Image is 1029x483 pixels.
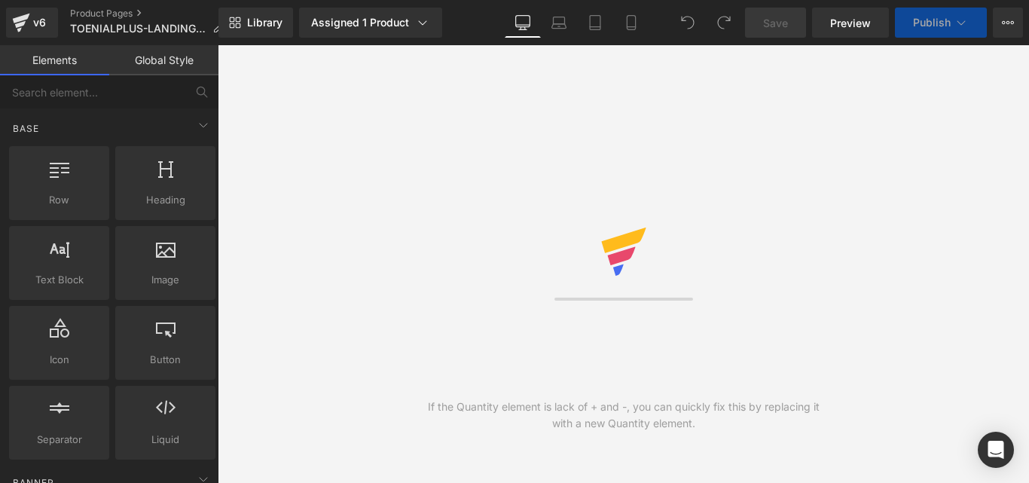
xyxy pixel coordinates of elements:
[30,13,49,32] div: v6
[830,15,871,31] span: Preview
[6,8,58,38] a: v6
[913,17,951,29] span: Publish
[14,432,105,448] span: Separator
[109,45,218,75] a: Global Style
[505,8,541,38] a: Desktop
[11,121,41,136] span: Base
[541,8,577,38] a: Laptop
[763,15,788,31] span: Save
[70,8,235,20] a: Product Pages
[978,432,1014,468] div: Open Intercom Messenger
[812,8,889,38] a: Preview
[14,272,105,288] span: Text Block
[895,8,987,38] button: Publish
[613,8,649,38] a: Mobile
[14,352,105,368] span: Icon
[120,272,211,288] span: Image
[14,192,105,208] span: Row
[311,15,430,30] div: Assigned 1 Product
[577,8,613,38] a: Tablet
[120,352,211,368] span: Button
[218,8,293,38] a: New Library
[709,8,739,38] button: Redo
[420,399,826,432] div: If the Quantity element is lack of + and -, you can quickly fix this by replacing it with a new Q...
[993,8,1023,38] button: More
[120,192,211,208] span: Heading
[247,16,282,29] span: Library
[120,432,211,448] span: Liquid
[673,8,703,38] button: Undo
[70,23,206,35] span: TOENIALPLUS-LANDING 02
